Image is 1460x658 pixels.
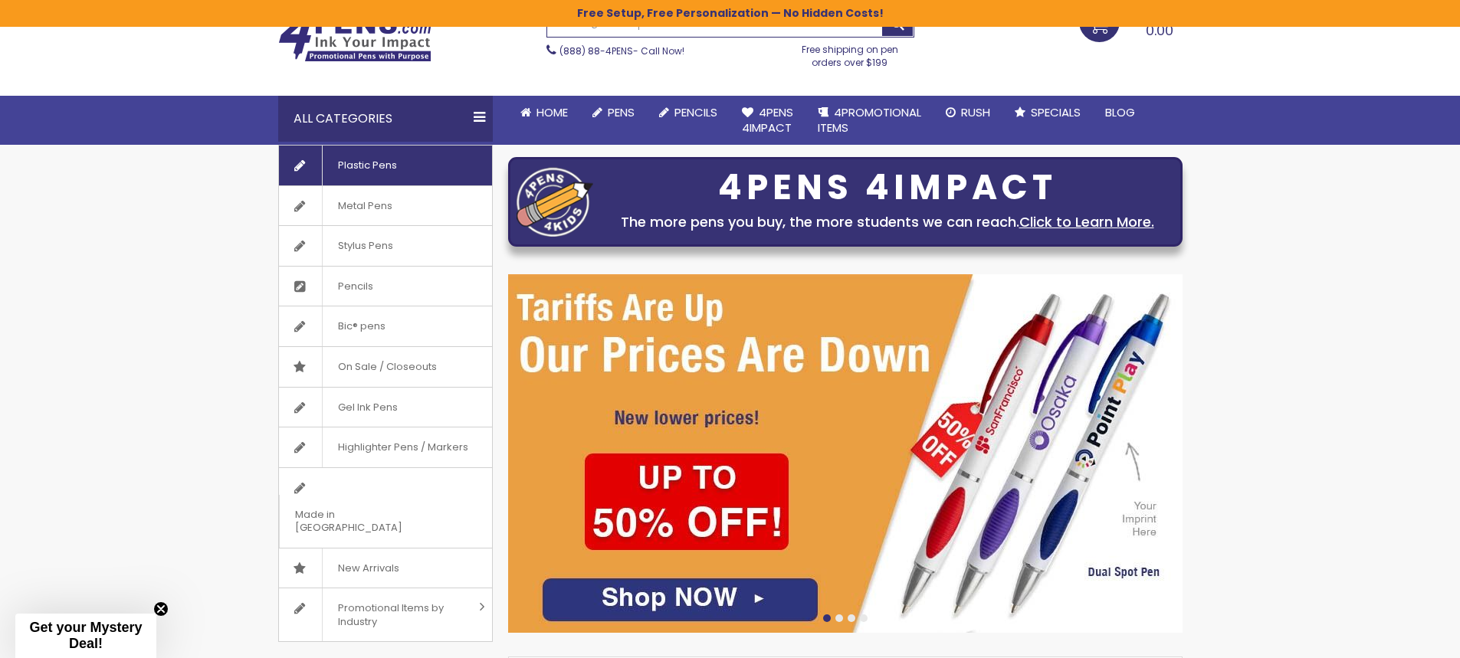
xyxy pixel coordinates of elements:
span: Pencils [322,267,389,306]
span: On Sale / Closeouts [322,347,452,387]
span: Gel Ink Pens [322,388,413,427]
span: 4Pens 4impact [742,104,793,136]
a: Made in [GEOGRAPHIC_DATA] [279,468,492,548]
a: Stylus Pens [279,226,492,266]
span: Blog [1105,104,1135,120]
a: Highlighter Pens / Markers [279,427,492,467]
span: Bic® pens [322,306,401,346]
a: Blog [1093,96,1147,129]
a: Specials [1002,96,1093,129]
span: Metal Pens [322,186,408,226]
div: Get your Mystery Deal!Close teaser [15,614,156,658]
div: 4PENS 4IMPACT [601,172,1174,204]
span: Made in [GEOGRAPHIC_DATA] [279,495,454,548]
a: Home [508,96,580,129]
span: - Call Now! [559,44,684,57]
a: Metal Pens [279,186,492,226]
span: New Arrivals [322,548,415,588]
span: Plastic Pens [322,146,412,185]
button: Close teaser [153,601,169,617]
div: The more pens you buy, the more students we can reach. [601,211,1174,233]
img: 4Pens Custom Pens and Promotional Products [278,13,431,62]
a: (888) 88-4PENS [559,44,633,57]
span: Get your Mystery Deal! [29,620,142,651]
img: four_pen_logo.png [517,167,593,237]
span: 4PROMOTIONAL ITEMS [818,104,921,136]
a: On Sale / Closeouts [279,347,492,387]
span: Home [536,104,568,120]
span: Stylus Pens [322,226,408,266]
a: New Arrivals [279,548,492,588]
div: All Categories [278,96,493,142]
a: Gel Ink Pens [279,388,492,427]
a: Promotional Items by Industry [279,588,492,641]
a: Pens [580,96,647,129]
a: 4Pens4impact [730,96,805,146]
span: Specials [1031,104,1081,120]
span: Pencils [674,104,717,120]
a: 4PROMOTIONALITEMS [805,96,933,146]
img: /cheap-promotional-products.html [508,274,1183,633]
span: Promotional Items by Industry [322,588,474,641]
span: 0.00 [1146,21,1173,40]
a: Pencils [279,267,492,306]
a: Bic® pens [279,306,492,346]
div: Free shipping on pen orders over $199 [786,38,914,68]
span: Highlighter Pens / Markers [322,427,484,467]
span: Pens [608,104,635,120]
a: Pencils [647,96,730,129]
span: Rush [961,104,990,120]
a: Click to Learn More. [1019,212,1154,231]
a: Plastic Pens [279,146,492,185]
a: Rush [933,96,1002,129]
